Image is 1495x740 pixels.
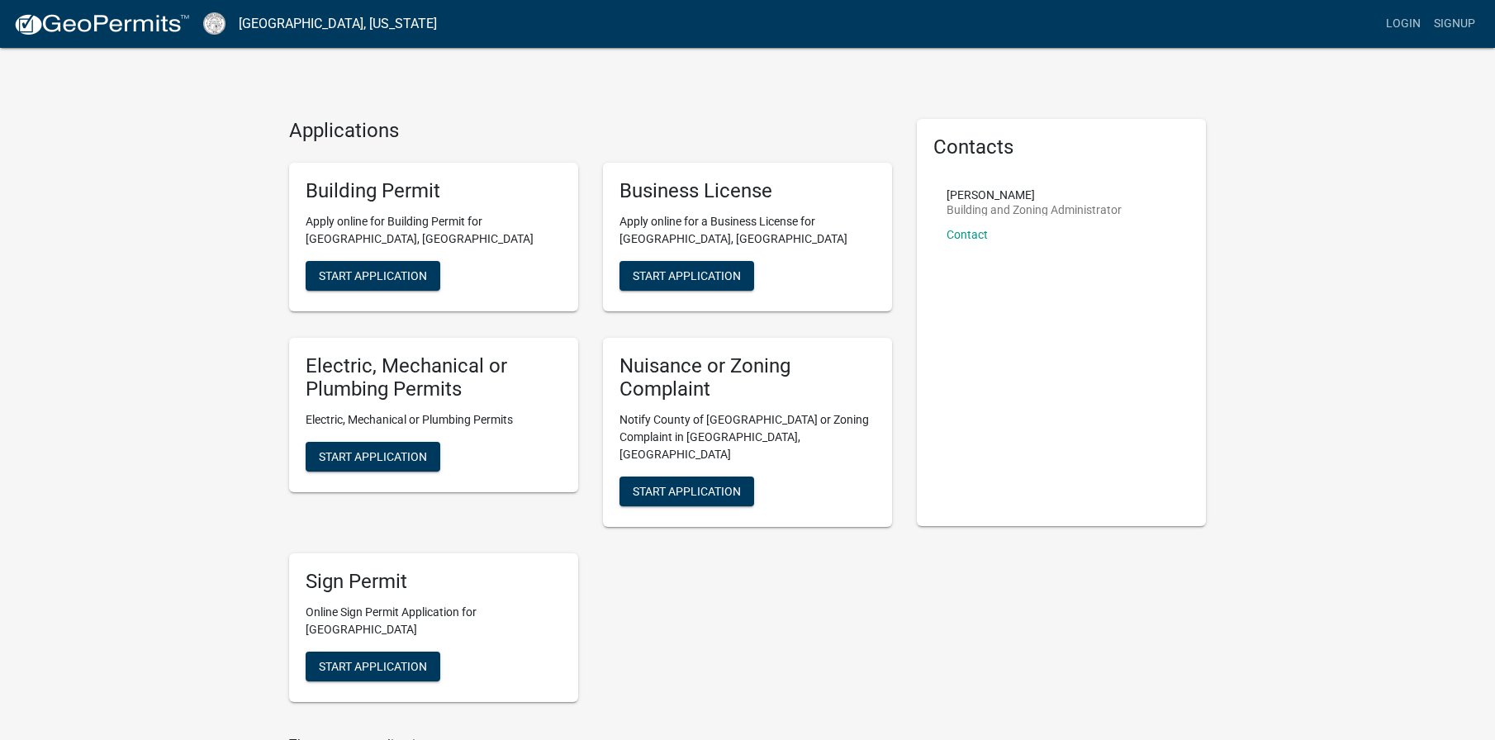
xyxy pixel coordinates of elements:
span: Start Application [319,268,427,282]
button: Start Application [306,261,440,291]
p: Apply online for a Business License for [GEOGRAPHIC_DATA], [GEOGRAPHIC_DATA] [619,213,876,248]
h5: Nuisance or Zoning Complaint [619,354,876,402]
h5: Building Permit [306,179,562,203]
img: Cook County, Georgia [203,12,225,35]
a: Contact [947,228,988,241]
a: Login [1379,8,1427,40]
h5: Contacts [933,135,1189,159]
span: Start Application [319,450,427,463]
a: [GEOGRAPHIC_DATA], [US_STATE] [239,10,437,38]
p: Building and Zoning Administrator [947,204,1122,216]
a: Signup [1427,8,1482,40]
button: Start Application [306,652,440,681]
p: Online Sign Permit Application for [GEOGRAPHIC_DATA] [306,604,562,638]
h5: Sign Permit [306,570,562,594]
p: Apply online for Building Permit for [GEOGRAPHIC_DATA], [GEOGRAPHIC_DATA] [306,213,562,248]
p: [PERSON_NAME] [947,189,1122,201]
h4: Applications [289,119,892,143]
p: Electric, Mechanical or Plumbing Permits [306,411,562,429]
h5: Business License [619,179,876,203]
span: Start Application [319,659,427,672]
span: Start Application [633,268,741,282]
button: Start Application [619,477,754,506]
button: Start Application [619,261,754,291]
button: Start Application [306,442,440,472]
span: Start Application [633,485,741,498]
wm-workflow-list-section: Applications [289,119,892,715]
h5: Electric, Mechanical or Plumbing Permits [306,354,562,402]
p: Notify County of [GEOGRAPHIC_DATA] or Zoning Complaint in [GEOGRAPHIC_DATA], [GEOGRAPHIC_DATA] [619,411,876,463]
